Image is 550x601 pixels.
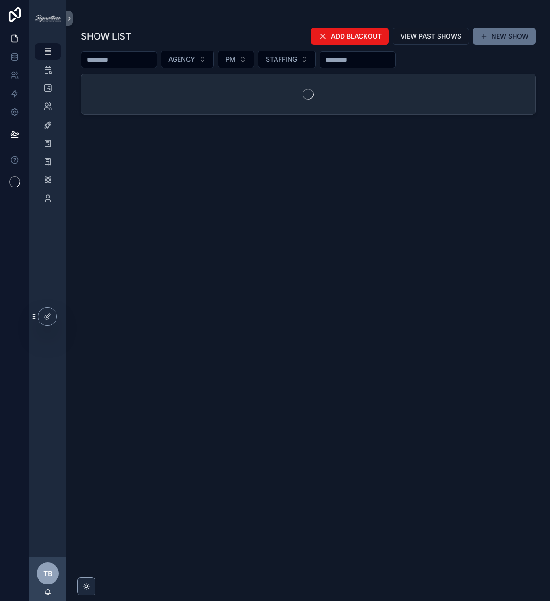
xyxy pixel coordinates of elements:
[161,51,214,68] button: Select Button
[29,37,66,219] div: scrollable content
[266,55,297,64] span: STAFFING
[258,51,316,68] button: Select Button
[400,32,461,41] span: VIEW PAST SHOWS
[168,55,195,64] span: AGENCY
[225,55,236,64] span: PM
[331,32,382,41] span: ADD BLACKOUT
[81,30,131,43] h1: SHOW LIST
[218,51,254,68] button: Select Button
[43,568,53,579] span: TB
[393,28,469,45] button: VIEW PAST SHOWS
[473,28,536,45] button: NEW SHOW
[311,28,389,45] button: ADD BLACKOUT
[35,15,61,22] img: App logo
